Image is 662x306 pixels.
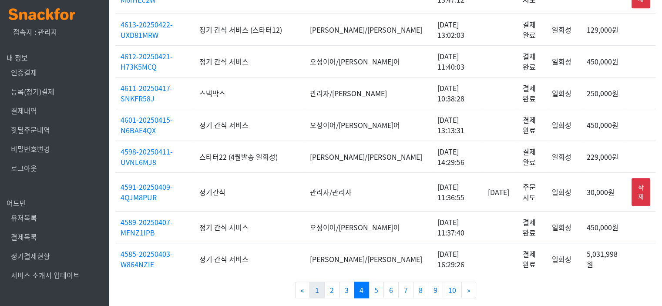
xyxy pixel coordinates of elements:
[581,172,627,211] td: 30,000원
[518,45,547,77] td: 결제 완료
[121,19,173,40] a: 4613-20250422-UXD81MRW
[547,211,581,243] td: 일회성
[432,172,483,211] td: [DATE] 11:36:55
[581,141,627,172] td: 229,000원
[194,45,305,77] td: 정기 간식 서비스
[324,282,339,298] a: 2
[581,77,627,109] td: 250,000원
[11,212,37,223] a: 유저목록
[432,77,483,109] td: [DATE] 10:38:28
[305,77,432,109] td: 관리자/[PERSON_NAME]
[369,282,384,298] a: 5
[383,282,399,298] a: 6
[305,141,432,172] td: [PERSON_NAME]/[PERSON_NAME]
[547,109,581,141] td: 일회성
[547,45,581,77] td: 일회성
[432,45,483,77] td: [DATE] 11:40:03
[413,282,428,298] a: 8
[432,13,483,45] td: [DATE] 13:02:03
[194,109,305,141] td: 정기 간식 서비스
[11,67,37,77] a: 인증결제
[432,141,483,172] td: [DATE] 14:29:56
[305,109,432,141] td: 오성이어/[PERSON_NAME]어
[518,243,547,275] td: 결제 완료
[432,211,483,243] td: [DATE] 11:37:40
[121,249,173,269] a: 4585-20250403-W864NZIE
[11,124,50,135] a: 핫딜주문내역
[581,109,627,141] td: 450,000원
[339,282,354,298] a: 3
[194,211,305,243] td: 정기 간식 서비스
[518,13,547,45] td: 결제 완료
[194,141,305,172] td: 스타터22 (4월발송 일회성)
[7,52,28,63] span: 내 정보
[398,282,413,298] a: 7
[194,13,305,45] td: 정기 간식 서비스 (스타터12)
[428,282,443,298] a: 9
[11,144,50,154] a: 비밀번호변경
[11,232,37,242] a: 결제목록
[13,27,57,37] span: 접속자 : 관리자
[121,51,173,72] a: 4612-20250421-H73K5MCQ
[7,198,26,208] span: 어드민
[11,86,54,97] a: 등록(정기)결제
[581,13,627,45] td: 129,000원
[11,105,37,116] a: 결제내역
[295,282,310,298] a: «
[432,243,483,275] td: [DATE] 16:29:26
[518,77,547,109] td: 결제 완료
[305,211,432,243] td: 오성이어/[PERSON_NAME]어
[518,141,547,172] td: 결제 완료
[354,282,369,298] a: 4
[581,45,627,77] td: 450,000원
[121,217,173,238] a: 4589-20250407-MFNZ1IPB
[483,172,517,211] td: [DATE]
[305,172,432,211] td: 관리자/관리자
[305,13,432,45] td: [PERSON_NAME]/[PERSON_NAME]
[11,163,37,173] a: 로그아웃
[11,251,50,261] a: 정기결제현황
[194,243,305,275] td: 정기 간식 서비스
[518,211,547,243] td: 결제 완료
[518,172,547,211] td: 주문 시도
[115,282,655,298] nav: Page navigation example
[581,211,627,243] td: 450,000원
[305,45,432,77] td: 오성이어/[PERSON_NAME]어
[547,77,581,109] td: 일회성
[11,270,80,280] a: 서비스 소개서 업데이트
[121,146,173,167] a: 4598-20250411-UVNL6MJ8
[547,13,581,45] td: 일회성
[121,83,173,104] a: 4611-20250417-SNKFR58J
[121,114,173,135] a: 4601-20250415-N6BAE4QX
[518,109,547,141] td: 결제 완료
[461,282,476,298] a: »
[432,109,483,141] td: [DATE] 13:13:31
[194,172,305,211] td: 정기간식
[9,8,75,20] img: logo.png
[305,243,432,275] td: [PERSON_NAME]/[PERSON_NAME]
[121,182,173,202] a: 4591-20250409-4QJM8PUR
[547,141,581,172] td: 일회성
[309,282,325,298] a: 1
[547,172,581,211] td: 일회성
[632,178,650,206] button: 삭제
[194,77,305,109] td: 스낵박스
[547,243,581,275] td: 일회성
[443,282,462,298] a: 10
[581,243,627,275] td: 5,031,998원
